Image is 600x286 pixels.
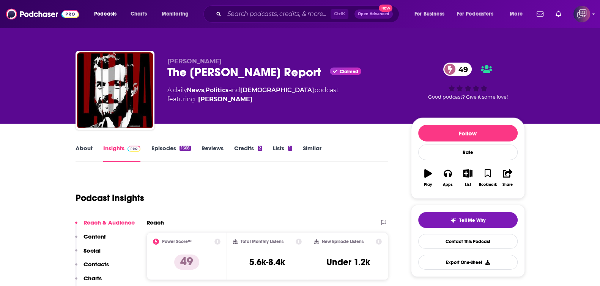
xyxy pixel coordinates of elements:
h2: Power Score™ [162,239,192,244]
span: 49 [451,63,472,76]
span: Monitoring [162,9,189,19]
button: Follow [418,125,518,141]
button: open menu [452,8,504,20]
button: Contacts [75,261,109,275]
a: InsightsPodchaser Pro [103,145,141,162]
span: Claimed [340,70,358,74]
h3: Under 1.2k [326,256,370,268]
button: Open AdvancedNew [354,9,393,19]
span: More [510,9,523,19]
a: Episodes1668 [151,145,191,162]
button: tell me why sparkleTell Me Why [418,212,518,228]
h1: Podcast Insights [76,192,144,204]
img: User Profile [573,6,590,22]
button: Apps [438,164,458,192]
span: Charts [131,9,147,19]
div: Search podcasts, credits, & more... [211,5,406,23]
span: Ctrl K [331,9,348,19]
div: Rate [418,145,518,160]
span: Tell Me Why [459,217,485,223]
h3: 5.6k-8.4k [249,256,285,268]
div: Share [502,182,513,187]
h2: Reach [146,219,164,226]
a: Show notifications dropdown [553,8,564,20]
p: 49 [174,255,199,270]
a: News [187,86,204,94]
a: James Anton Hake [198,95,252,104]
div: List [465,182,471,187]
h2: Total Monthly Listens [241,239,283,244]
img: tell me why sparkle [450,217,456,223]
span: Open Advanced [358,12,389,16]
span: For Podcasters [457,9,493,19]
img: Podchaser - Follow, Share and Rate Podcasts [6,7,79,21]
span: featuring [167,95,339,104]
button: open menu [89,8,126,20]
p: Content [83,233,106,240]
p: Contacts [83,261,109,268]
input: Search podcasts, credits, & more... [224,8,331,20]
button: Social [75,247,101,261]
a: Similar [303,145,321,162]
a: 49 [443,63,472,76]
span: New [379,5,392,12]
span: [PERSON_NAME] [167,58,222,65]
div: Bookmark [479,182,496,187]
button: Reach & Audience [75,219,135,233]
img: Podchaser Pro [128,146,141,152]
div: 1668 [180,146,191,151]
button: List [458,164,477,192]
a: Reviews [202,145,224,162]
button: open menu [409,8,454,20]
span: Logged in as corioliscompany [573,6,590,22]
div: 1 [288,146,292,151]
button: Bookmark [478,164,498,192]
a: [DEMOGRAPHIC_DATA] [240,86,314,94]
button: Share [498,164,517,192]
p: Reach & Audience [83,219,135,226]
span: Good podcast? Give it some love! [428,94,508,100]
div: Play [424,182,432,187]
a: Contact This Podcast [418,234,518,249]
span: For Business [414,9,444,19]
a: Lists1 [273,145,292,162]
a: Charts [126,8,151,20]
div: Apps [443,182,453,187]
span: Podcasts [94,9,117,19]
button: Play [418,164,438,192]
div: A daily podcast [167,86,339,104]
a: Credits2 [234,145,262,162]
p: Social [83,247,101,254]
button: open menu [504,8,532,20]
span: and [228,86,240,94]
button: Show profile menu [573,6,590,22]
div: 2 [258,146,262,151]
button: Content [75,233,106,247]
a: About [76,145,93,162]
a: Politics [205,86,228,94]
button: open menu [156,8,198,20]
div: 49Good podcast? Give it some love! [411,58,525,105]
a: Show notifications dropdown [534,8,546,20]
p: Charts [83,275,102,282]
h2: New Episode Listens [322,239,364,244]
button: Export One-Sheet [418,255,518,270]
span: , [204,86,205,94]
img: The Hake Report [77,52,153,128]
